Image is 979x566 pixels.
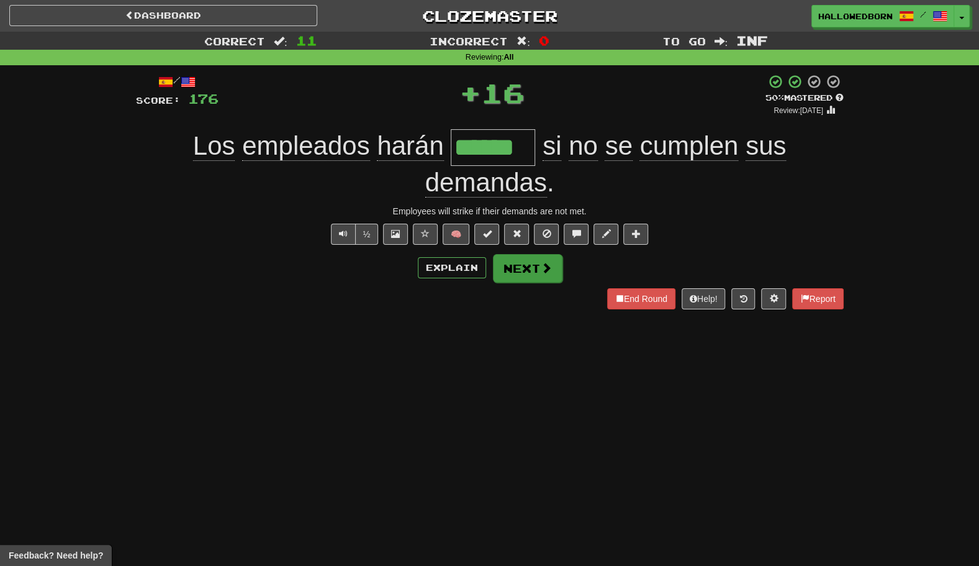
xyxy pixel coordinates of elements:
span: hallowedborn [818,11,893,22]
span: empleados [242,131,369,161]
a: Clozemaster [336,5,644,27]
div: Employees will strike if their demands are not met. [136,205,844,217]
small: Review: [DATE] [774,106,823,115]
span: 176 [188,91,219,106]
button: Add to collection (alt+a) [623,224,648,245]
span: / [920,10,926,19]
span: 16 [481,77,525,108]
button: Set this sentence to 100% Mastered (alt+m) [474,224,499,245]
button: Edit sentence (alt+d) [593,224,618,245]
span: Correct [204,35,265,47]
span: demandas [425,168,547,198]
span: + [459,74,481,111]
span: Open feedback widget [9,549,103,562]
span: sus [746,131,786,161]
div: / [136,74,219,89]
button: End Round [607,288,675,309]
span: 0 [539,33,549,48]
span: : [517,36,530,47]
button: Ignore sentence (alt+i) [534,224,559,245]
span: Score: [136,95,181,106]
button: Play sentence audio (ctl+space) [331,224,356,245]
button: Report [792,288,843,309]
button: Discuss sentence (alt+u) [564,224,589,245]
div: Mastered [765,93,844,104]
a: hallowedborn / [811,5,954,27]
span: si [543,131,561,161]
button: Next [493,254,562,283]
span: Incorrect [430,35,508,47]
button: Help! [682,288,726,309]
span: : [274,36,287,47]
span: harán [377,131,443,161]
button: 🧠 [443,224,469,245]
a: Dashboard [9,5,317,26]
button: Explain [418,257,486,278]
button: ½ [355,224,379,245]
button: Reset to 0% Mastered (alt+r) [504,224,529,245]
button: Round history (alt+y) [731,288,755,309]
div: Text-to-speech controls [328,224,379,245]
span: Inf [736,33,768,48]
span: se [605,131,632,161]
span: no [569,131,598,161]
strong: All [503,53,513,62]
button: Favorite sentence (alt+f) [413,224,438,245]
span: Los [193,131,235,161]
span: 11 [296,33,317,48]
span: 50 % [765,93,784,103]
button: Show image (alt+x) [383,224,408,245]
span: cumplen [639,131,738,161]
span: To go [662,35,705,47]
span: : [714,36,728,47]
span: . [425,131,787,198]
